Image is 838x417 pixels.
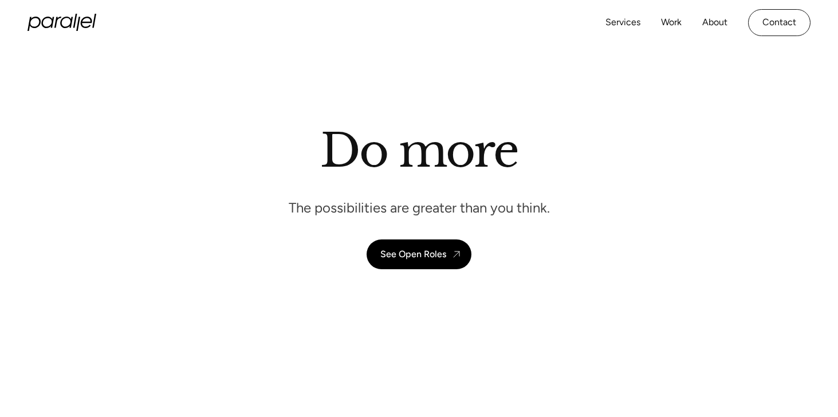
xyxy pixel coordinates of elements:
[605,14,640,31] a: Services
[27,14,96,31] a: home
[748,9,811,36] a: Contact
[380,249,446,259] div: See Open Roles
[702,14,727,31] a: About
[661,14,682,31] a: Work
[320,123,518,178] h1: Do more
[289,199,550,217] p: The possibilities are greater than you think.
[367,239,471,269] a: See Open Roles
